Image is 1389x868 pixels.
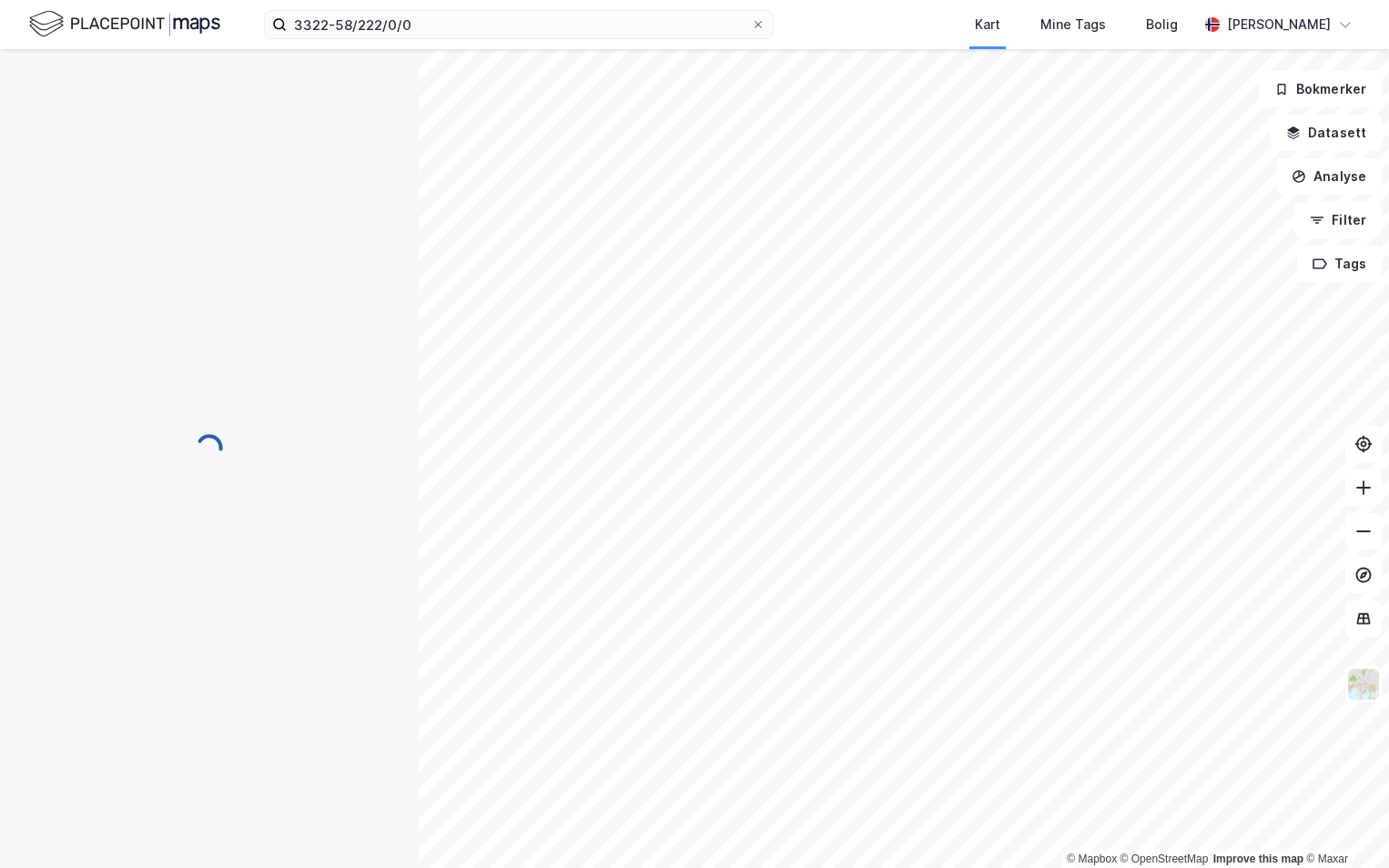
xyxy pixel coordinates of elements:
input: Søk på adresse, matrikkel, gårdeiere, leietakere eller personer [287,11,751,38]
a: Mapbox [1067,853,1117,865]
div: [PERSON_NAME] [1227,14,1331,35]
button: Datasett [1271,115,1382,151]
div: Bolig [1146,14,1178,35]
button: Analyse [1276,158,1382,195]
div: Mine Tags [1040,14,1106,35]
a: Improve this map [1213,853,1303,865]
button: Bokmerker [1259,71,1382,107]
div: Kart [975,14,1000,35]
iframe: Chat Widget [1298,781,1389,868]
img: spinner.a6d8c91a73a9ac5275cf975e30b51cfb.svg [195,433,224,462]
button: Tags [1297,246,1382,282]
a: OpenStreetMap [1120,853,1209,865]
button: Filter [1294,202,1382,238]
img: Z [1346,667,1381,701]
img: logo.f888ab2527a4732fd821a326f86c7f29.svg [29,8,220,40]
